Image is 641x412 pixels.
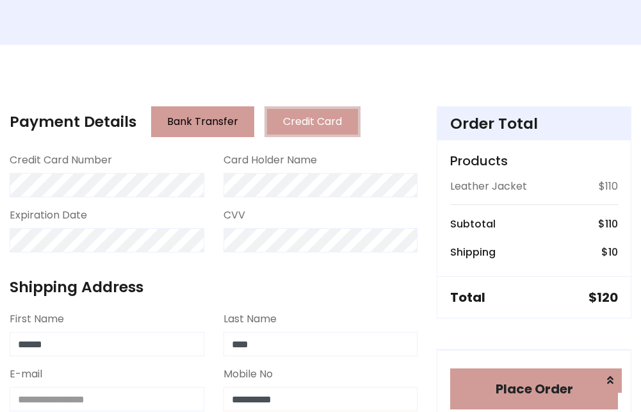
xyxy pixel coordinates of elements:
[10,278,418,296] h4: Shipping Address
[264,106,361,137] button: Credit Card
[151,106,254,137] button: Bank Transfer
[599,179,618,194] p: $110
[450,290,485,305] h5: Total
[450,218,496,230] h6: Subtotal
[450,179,527,194] p: Leather Jacket
[450,368,618,409] button: Place Order
[598,218,618,230] h6: $
[10,367,42,382] label: E-mail
[597,288,618,306] span: 120
[10,311,64,327] label: First Name
[608,245,618,260] span: 10
[223,208,245,223] label: CVV
[450,153,618,169] h5: Products
[223,152,317,168] label: Card Holder Name
[450,246,496,258] h6: Shipping
[605,217,618,231] span: 110
[10,152,112,168] label: Credit Card Number
[588,290,618,305] h5: $
[10,113,136,131] h4: Payment Details
[223,367,273,382] label: Mobile No
[223,311,277,327] label: Last Name
[10,208,87,223] label: Expiration Date
[450,115,618,133] h4: Order Total
[601,246,618,258] h6: $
